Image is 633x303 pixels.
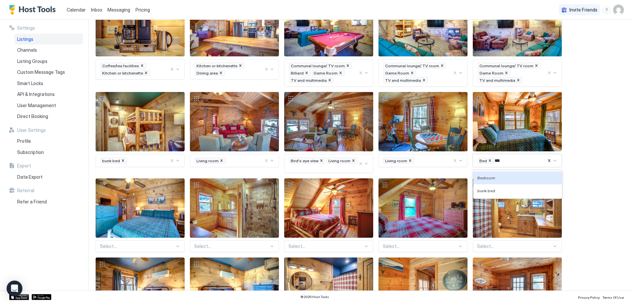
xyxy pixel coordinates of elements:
[291,63,345,68] span: Communal lounge/ TV room
[17,127,46,133] span: User Settings
[477,175,495,180] span: Bedroom
[144,70,148,76] div: Remove Kitchen or kitchenette
[479,63,533,68] span: Communal lounge/ TV room
[32,294,51,300] a: Google Play Store
[67,6,86,13] a: Calendar
[473,92,562,151] div: View image
[408,158,412,163] div: Remove Living room
[17,174,43,180] span: Data Export
[351,158,356,163] div: Remove Living room
[15,100,83,111] a: User Management
[15,89,83,100] a: API & Integrations
[569,7,597,13] span: Invite Friends
[7,281,22,296] div: Open Intercom Messenger
[15,56,83,67] a: Listing Groups
[284,178,373,238] div: View image
[15,196,83,207] a: Refer a Friend
[17,25,35,31] span: Settings
[17,58,47,64] span: Listing Groups
[102,158,120,163] span: bunk bed
[477,188,495,193] span: bunk bed
[102,71,143,76] span: Kitchen or kitchenette
[346,63,350,68] div: Remove Communal lounge/ TV room
[102,63,139,68] span: Coffee/tea facilities
[219,70,223,76] div: Remove Dining area
[284,92,373,151] div: View image
[385,63,439,68] span: Communal lounge/ TV room
[17,163,31,169] span: Export
[15,171,83,183] a: Data Export
[67,7,86,13] span: Calendar
[96,178,185,238] div: View image
[516,77,521,83] div: Remove TV and multimedia
[15,34,83,45] a: Listings
[17,103,56,108] span: User Management
[304,70,309,76] div: Remove Billiard
[385,71,409,76] span: Game Room
[17,113,48,119] span: Direct Booking
[107,7,130,13] span: Messaging
[17,138,31,144] span: Profile
[17,69,65,75] span: Custom Message Tags
[17,91,55,97] span: API & Integrations
[327,77,332,83] div: Remove TV and multimedia
[15,111,83,122] a: Direct Booking
[121,158,125,163] div: Remove bunk bed
[107,6,130,13] a: Messaging
[190,178,279,238] div: View image
[479,71,503,76] span: Game Room
[196,71,218,76] span: Dining area
[291,158,318,163] span: Bird's eye view
[15,78,83,89] a: Smart Locks
[17,199,47,205] span: Refer a Friend
[422,77,426,83] div: Remove TV and multimedia
[17,188,34,194] span: Referral
[17,36,33,42] span: Listings
[91,6,102,13] a: Inbox
[96,92,185,151] div: View image
[385,78,421,83] span: TV and multimedia
[479,158,487,163] span: Bed
[15,136,83,147] a: Profile
[473,178,562,238] div: View image
[534,63,539,68] div: Remove Communal lounge/ TV room
[91,7,102,13] span: Inbox
[15,45,83,56] a: Channels
[196,63,237,68] span: Kitchen or kitchenette
[190,92,279,151] div: View image
[291,71,304,76] span: Billiard
[338,70,343,76] div: Remove Game Room
[504,70,509,76] div: Remove Game Room
[9,5,59,15] a: Host Tools Logo
[410,70,414,76] div: Remove Game Room
[219,158,224,163] div: Remove Living room
[15,147,83,158] a: Subscription
[602,295,624,299] span: Terms Of Use
[136,7,150,13] span: Pricing
[602,293,624,300] a: Terms Of Use
[9,294,29,300] a: App Store
[378,92,467,151] div: View image
[291,78,327,83] span: TV and multimedia
[578,295,600,299] span: Privacy Policy
[17,80,43,86] span: Smart Locks
[603,6,611,14] div: menu
[613,5,624,15] div: User profile
[385,158,407,163] span: Living room
[196,158,219,163] span: Living room
[300,295,329,299] span: © 2025 Host Tools
[17,149,44,155] span: Subscription
[578,293,600,300] a: Privacy Policy
[140,63,144,68] div: Remove Coffee/tea facilities
[378,178,467,238] div: View image
[479,78,515,83] span: TV and multimedia
[319,158,324,163] div: Remove Bird's eye view
[440,63,444,68] div: Remove Communal lounge/ TV room
[17,47,37,53] span: Channels
[15,67,83,78] a: Custom Message Tags
[238,63,243,68] div: Remove Kitchen or kitchenette
[328,158,350,163] span: Living room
